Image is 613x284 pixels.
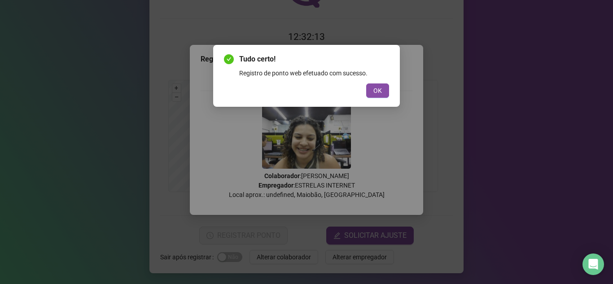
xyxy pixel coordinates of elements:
[224,54,234,64] span: check-circle
[366,83,389,98] button: OK
[239,54,389,65] span: Tudo certo!
[373,86,382,96] span: OK
[239,68,389,78] div: Registro de ponto web efetuado com sucesso.
[582,253,604,275] div: Open Intercom Messenger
